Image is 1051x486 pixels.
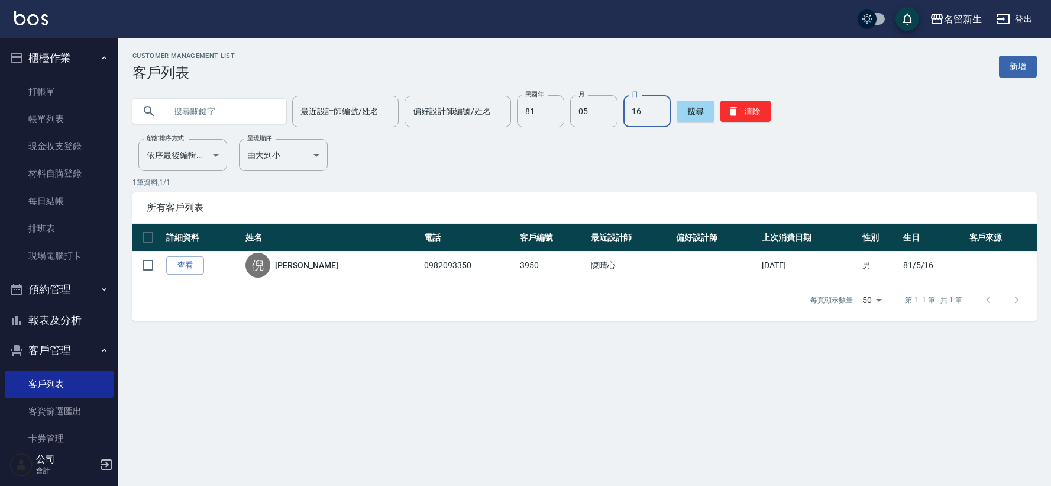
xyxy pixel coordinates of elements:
[166,95,277,127] input: 搜尋關鍵字
[36,465,96,476] p: 會計
[5,43,114,73] button: 櫃檯作業
[632,90,638,99] label: 日
[5,335,114,366] button: 客戶管理
[5,398,114,425] a: 客資篩選匯出
[132,52,235,60] h2: Customer Management List
[895,7,919,31] button: save
[147,134,184,143] label: 顧客排序方式
[944,12,982,27] div: 名留新生
[859,224,900,252] th: 性別
[759,252,859,279] td: [DATE]
[810,295,853,305] p: 每頁顯示數量
[588,252,674,279] td: 陳晴心
[138,139,227,171] div: 依序最後編輯時間
[999,56,1037,78] a: 新增
[900,252,966,279] td: 81/5/16
[5,425,114,452] a: 卡券管理
[14,11,48,25] img: Logo
[859,252,900,279] td: 男
[966,224,1037,252] th: 客戶來源
[5,105,114,133] a: 帳單列表
[900,224,966,252] th: 生日
[925,7,987,31] button: 名留新生
[5,78,114,105] a: 打帳單
[132,177,1037,188] p: 1 筆資料, 1 / 1
[245,253,270,278] div: 倪
[166,256,204,275] a: 查看
[905,295,962,305] p: 第 1–1 筆 共 1 筆
[673,224,759,252] th: 偏好設計師
[5,133,114,160] a: 現金收支登錄
[421,252,517,279] td: 0982093350
[5,274,114,305] button: 預約管理
[5,160,114,187] a: 材料自購登錄
[578,90,584,99] label: 月
[147,202,1023,214] span: 所有客戶列表
[9,453,33,477] img: Person
[5,215,114,242] a: 排班表
[5,371,114,398] a: 客戶列表
[720,101,771,122] button: 清除
[517,224,587,252] th: 客戶編號
[677,101,714,122] button: 搜尋
[5,188,114,215] a: 每日結帳
[132,65,235,81] h3: 客戶列表
[275,259,338,271] a: [PERSON_NAME]
[421,224,517,252] th: 電話
[759,224,859,252] th: 上次消費日期
[163,224,242,252] th: 詳細資料
[36,453,96,465] h5: 公司
[242,224,421,252] th: 姓名
[517,252,587,279] td: 3950
[588,224,674,252] th: 最近設計師
[239,139,328,171] div: 由大到小
[991,8,1037,30] button: 登出
[5,242,114,269] a: 現場電腦打卡
[247,134,272,143] label: 呈現順序
[5,305,114,336] button: 報表及分析
[525,90,544,99] label: 民國年
[858,284,886,316] div: 50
